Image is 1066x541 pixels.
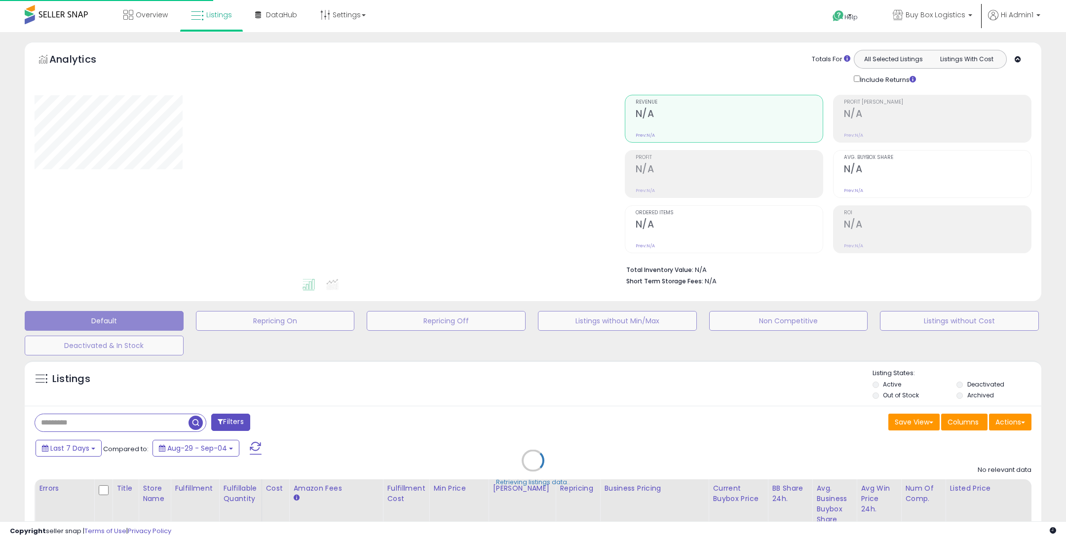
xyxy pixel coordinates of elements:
b: Short Term Storage Fees: [626,277,703,285]
button: Default [25,311,184,331]
span: DataHub [266,10,297,20]
button: Listings without Min/Max [538,311,697,331]
small: Prev: N/A [636,132,655,138]
button: Non Competitive [709,311,868,331]
span: Listings [206,10,232,20]
span: Help [844,13,858,21]
li: N/A [626,263,1024,275]
small: Prev: N/A [844,132,863,138]
h2: N/A [636,108,823,121]
span: Hi Admin1 [1001,10,1033,20]
button: Repricing Off [367,311,526,331]
button: Deactivated & In Stock [25,336,184,355]
a: Help [825,2,877,32]
span: Revenue [636,100,823,105]
div: Totals For [812,55,850,64]
h2: N/A [844,219,1031,232]
i: Get Help [832,10,844,22]
h2: N/A [636,219,823,232]
div: seller snap | | [10,527,171,536]
div: Include Returns [846,74,928,85]
h2: N/A [844,108,1031,121]
button: Listings without Cost [880,311,1039,331]
span: Avg. Buybox Share [844,155,1031,160]
strong: Copyright [10,526,46,536]
h2: N/A [844,163,1031,177]
small: Prev: N/A [636,243,655,249]
small: Prev: N/A [844,243,863,249]
small: Prev: N/A [636,188,655,193]
span: Profit [636,155,823,160]
button: All Selected Listings [857,53,930,66]
small: Prev: N/A [844,188,863,193]
span: N/A [705,276,717,286]
span: Ordered Items [636,210,823,216]
b: Total Inventory Value: [626,266,693,274]
h5: Analytics [49,52,115,69]
button: Repricing On [196,311,355,331]
div: Retrieving listings data.. [496,478,570,487]
span: Profit [PERSON_NAME] [844,100,1031,105]
span: Overview [136,10,168,20]
span: ROI [844,210,1031,216]
a: Hi Admin1 [988,10,1040,32]
button: Listings With Cost [930,53,1003,66]
h2: N/A [636,163,823,177]
span: Buy Box Logistics [906,10,965,20]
